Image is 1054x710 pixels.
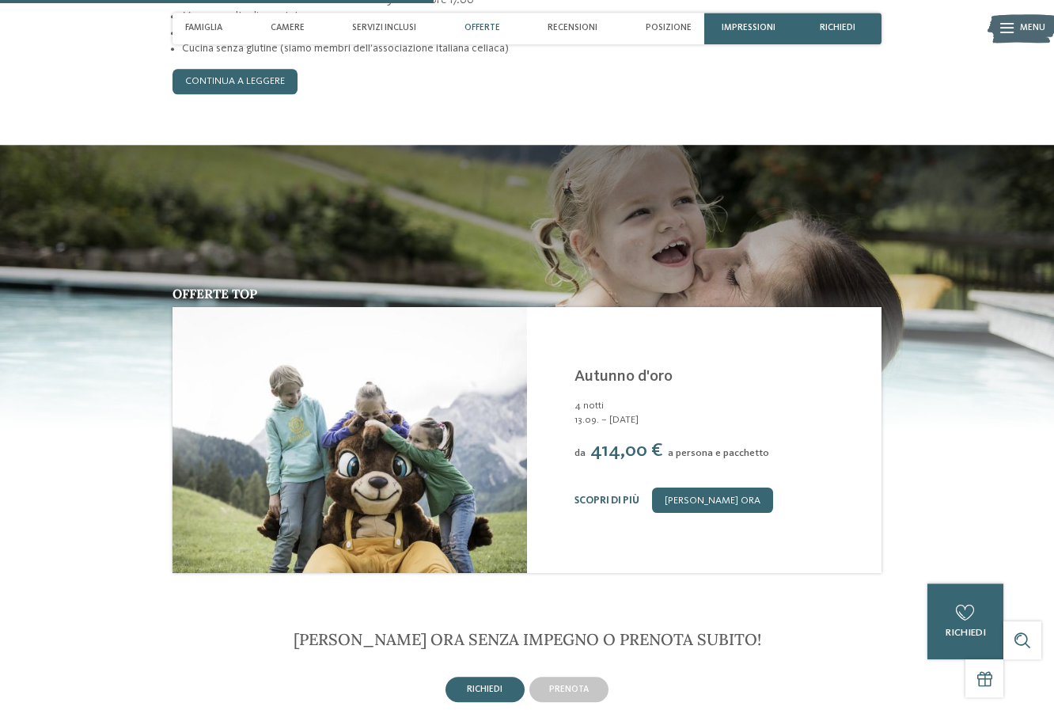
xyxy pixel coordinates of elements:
[548,23,597,33] span: Recensioni
[574,413,866,427] span: 13.09. – [DATE]
[173,69,298,94] a: continua a leggere
[574,448,586,458] span: da
[173,307,527,573] img: Autunno d'oro
[467,685,502,694] span: richiedi
[646,23,692,33] span: Posizione
[652,488,773,513] a: [PERSON_NAME] ora
[185,23,222,33] span: Famiglia
[173,286,257,302] span: Offerte top
[590,442,663,461] span: 414,00 €
[722,23,775,33] span: Impressioni
[574,369,673,385] a: Autunno d'oro
[946,628,986,638] span: richiedi
[574,401,604,411] span: 4 notti
[182,8,881,24] li: Menu a scelta di 5 portate
[820,23,855,33] span: richiedi
[352,23,416,33] span: Servizi inclusi
[182,40,881,56] li: Cucina senza glutine (siamo membri dell’associazione italiana celiaca)
[464,23,500,33] span: Offerte
[574,495,639,506] a: Scopri di più
[668,448,769,458] span: a persona e pacchetto
[294,629,761,649] span: [PERSON_NAME] ora senza impegno o prenota subito!
[549,685,589,694] span: prenota
[927,583,1003,659] a: richiedi
[271,23,305,33] span: Camere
